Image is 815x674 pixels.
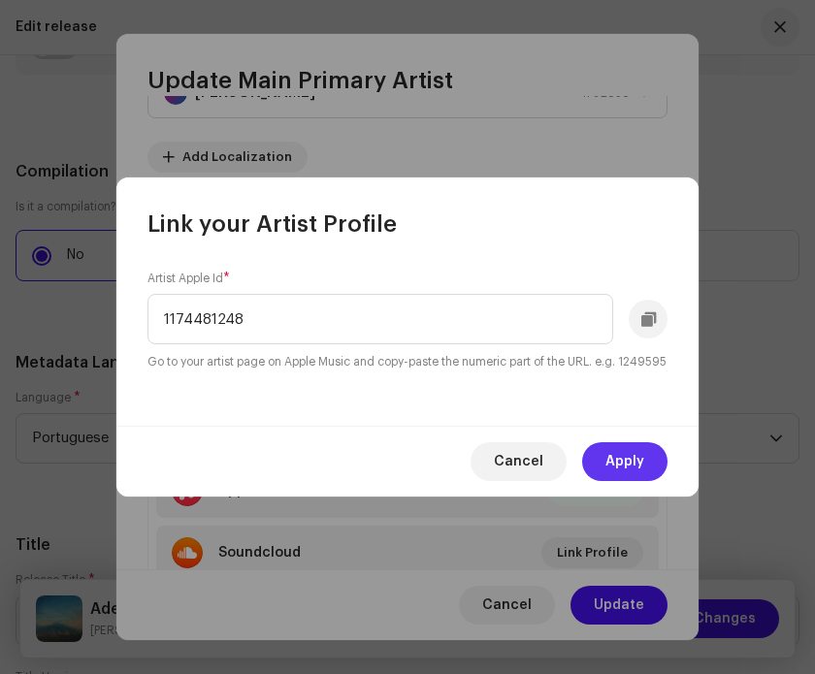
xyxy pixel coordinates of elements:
span: Cancel [494,442,543,481]
button: Cancel [471,442,567,481]
span: Apply [605,442,644,481]
label: Artist Apple Id [147,271,230,286]
button: Apply [582,442,668,481]
input: e.g. 1249595 [147,294,613,344]
span: Link your Artist Profile [147,209,397,240]
small: Go to your artist page on Apple Music and copy-paste the numeric part of the URL. e.g. 1249595 [147,352,667,371]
